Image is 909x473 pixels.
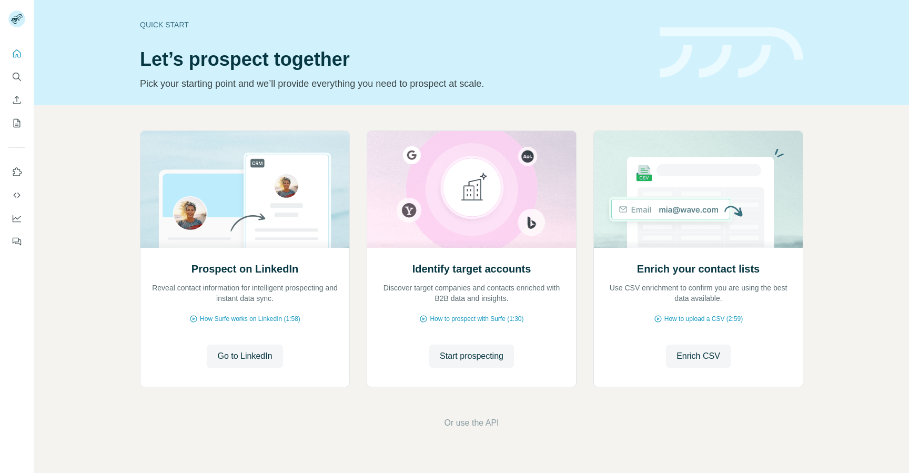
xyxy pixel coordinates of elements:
[151,283,339,304] p: Reveal contact information for intelligent prospecting and instant data sync.
[430,314,523,324] span: How to prospect with Surfe (1:30)
[593,131,803,248] img: Enrich your contact lists
[200,314,300,324] span: How Surfe works on LinkedIn (1:58)
[8,44,25,63] button: Quick start
[8,67,25,86] button: Search
[8,232,25,251] button: Feedback
[140,49,647,70] h1: Let’s prospect together
[140,76,647,91] p: Pick your starting point and we’ll provide everything you need to prospect at scale.
[8,186,25,205] button: Use Surfe API
[8,114,25,133] button: My lists
[666,345,731,368] button: Enrich CSV
[378,283,565,304] p: Discover target companies and contacts enriched with B2B data and insights.
[207,345,282,368] button: Go to LinkedIn
[8,90,25,109] button: Enrich CSV
[604,283,792,304] p: Use CSV enrichment to confirm you are using the best data available.
[217,350,272,363] span: Go to LinkedIn
[429,345,514,368] button: Start prospecting
[676,350,720,363] span: Enrich CSV
[412,261,531,276] h2: Identify target accounts
[367,131,577,248] img: Identify target accounts
[664,314,743,324] span: How to upload a CSV (2:59)
[140,131,350,248] img: Prospect on LinkedIn
[8,163,25,182] button: Use Surfe on LinkedIn
[660,27,803,78] img: banner
[444,417,499,429] button: Or use the API
[191,261,298,276] h2: Prospect on LinkedIn
[140,19,647,30] div: Quick start
[637,261,760,276] h2: Enrich your contact lists
[440,350,503,363] span: Start prospecting
[8,209,25,228] button: Dashboard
